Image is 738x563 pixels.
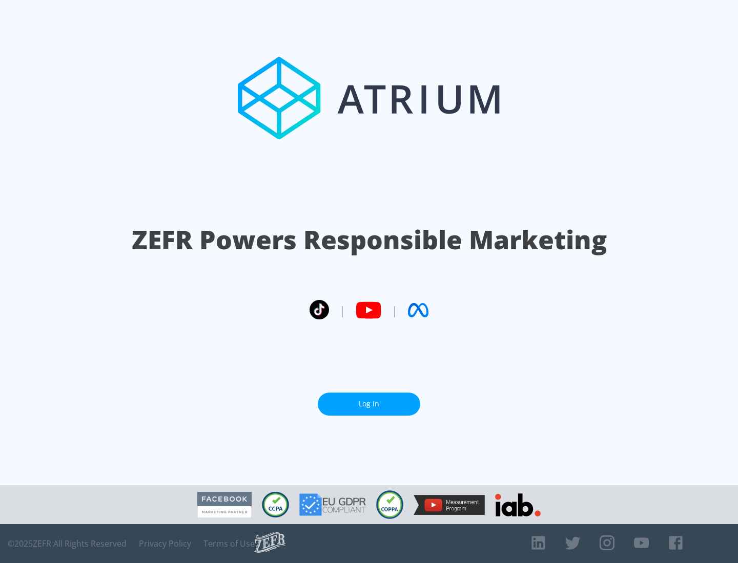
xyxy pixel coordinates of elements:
span: | [339,302,345,318]
img: Facebook Marketing Partner [197,492,252,518]
img: IAB [495,493,541,516]
img: COPPA Compliant [376,490,403,519]
span: | [392,302,398,318]
img: GDPR Compliant [299,493,366,516]
span: © 2025 ZEFR All Rights Reserved [8,538,127,549]
img: CCPA Compliant [262,492,289,517]
a: Log In [318,393,420,416]
h1: ZEFR Powers Responsible Marketing [132,222,607,257]
img: YouTube Measurement Program [414,495,485,515]
a: Privacy Policy [139,538,191,549]
a: Terms of Use [203,538,255,549]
